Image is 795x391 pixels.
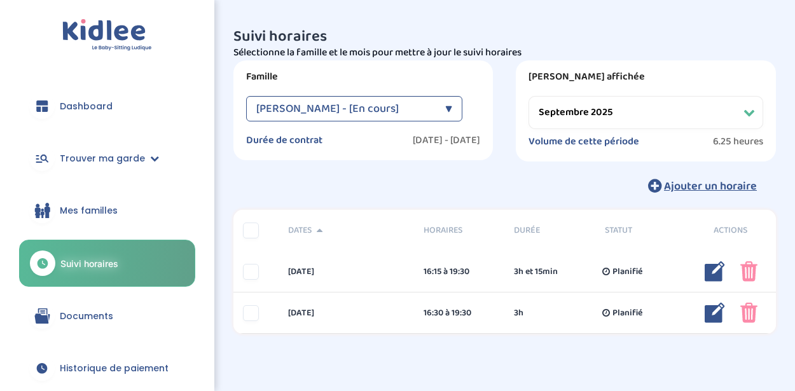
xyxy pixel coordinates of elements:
[62,19,152,51] img: logo.svg
[424,224,495,237] span: Horaires
[233,45,776,60] p: Sélectionne la famille et le mois pour mettre à jour le suivi horaires
[60,257,118,270] span: Suivi horaires
[413,134,480,147] label: [DATE] - [DATE]
[60,310,113,323] span: Documents
[19,345,195,391] a: Historique de paiement
[504,224,595,237] div: Durée
[60,362,169,375] span: Historique de paiement
[19,135,195,181] a: Trouver ma garde
[629,172,776,200] button: Ajouter un horaire
[246,134,322,147] label: Durée de contrat
[612,306,642,320] span: Planifié
[256,96,399,121] span: [PERSON_NAME] - [En cours]
[740,303,757,323] img: poubelle_rose.png
[529,71,763,83] label: [PERSON_NAME] affichée
[19,83,195,129] a: Dashboard
[686,224,776,237] div: Actions
[740,261,757,282] img: poubelle_rose.png
[445,96,452,121] div: ▼
[664,177,757,195] span: Ajouter un horaire
[612,265,642,278] span: Planifié
[60,204,118,217] span: Mes familles
[705,261,725,282] img: modifier_bleu.png
[514,306,523,320] span: 3h
[279,306,414,320] div: [DATE]
[246,71,481,83] label: Famille
[19,240,195,287] a: Suivi horaires
[705,303,725,323] img: modifier_bleu.png
[595,224,686,237] div: Statut
[713,135,763,148] span: 6.25 heures
[279,265,414,278] div: [DATE]
[279,224,414,237] div: Dates
[424,306,495,320] div: 16:30 à 19:30
[60,152,145,165] span: Trouver ma garde
[60,100,113,113] span: Dashboard
[19,188,195,233] a: Mes familles
[529,135,639,148] label: Volume de cette période
[514,265,558,278] span: 3h et 15min
[233,29,776,45] h3: Suivi horaires
[424,265,495,278] div: 16:15 à 19:30
[19,293,195,339] a: Documents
